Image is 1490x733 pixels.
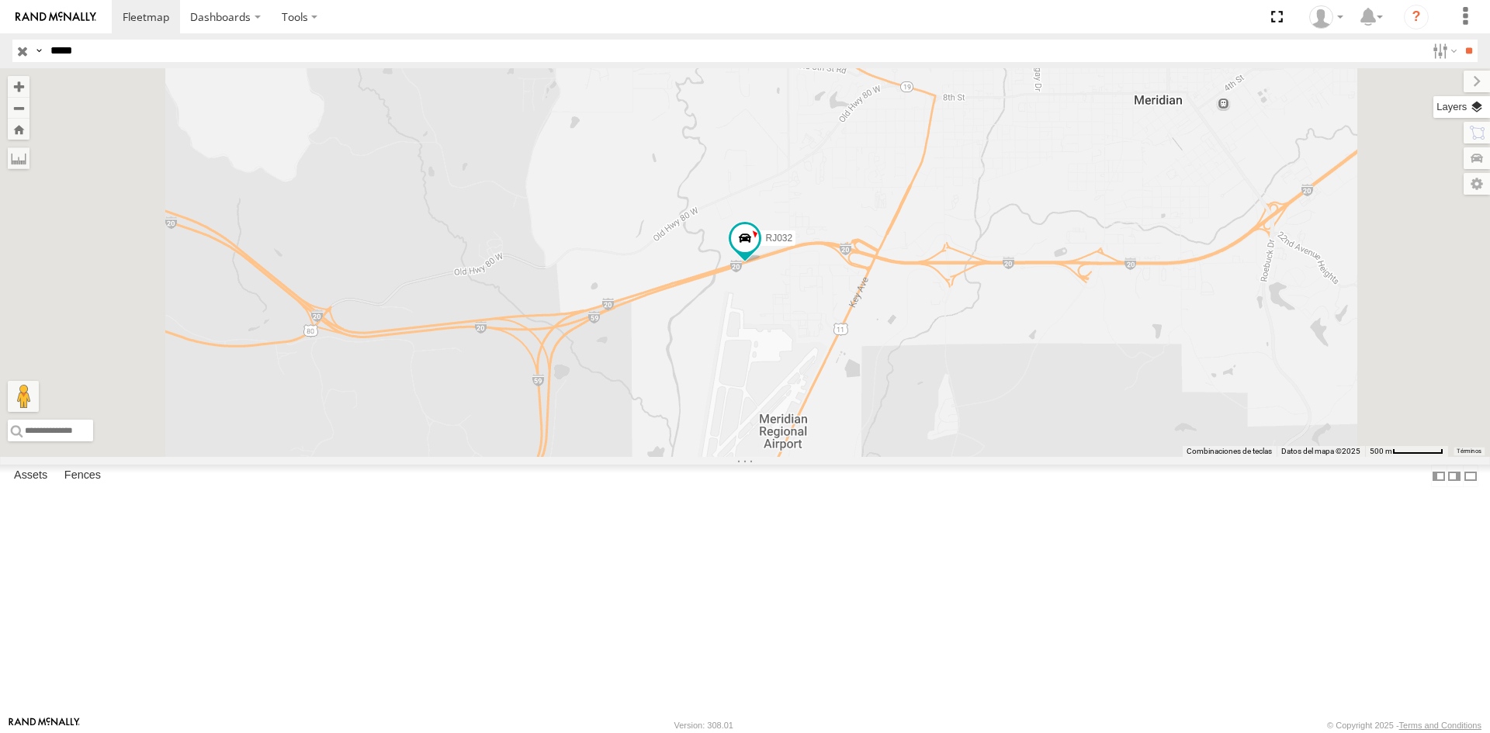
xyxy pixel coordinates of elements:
label: Dock Summary Table to the Right [1447,465,1462,487]
button: Escala del mapa: 500 m por 62 píxeles [1365,446,1448,457]
i: ? [1404,5,1429,29]
button: Zoom out [8,97,29,119]
button: Zoom in [8,76,29,97]
label: Search Filter Options [1426,40,1460,62]
span: 500 m [1370,447,1392,455]
label: Search Query [33,40,45,62]
a: Términos (se abre en una nueva pestaña) [1457,448,1481,455]
label: Assets [6,465,55,487]
label: Fences [57,465,109,487]
label: Map Settings [1464,173,1490,195]
div: Pablo Ruiz [1304,5,1349,29]
button: Combinaciones de teclas [1187,446,1272,457]
span: Datos del mapa ©2025 [1281,447,1360,455]
span: RJ032 [765,233,792,244]
div: © Copyright 2025 - [1327,721,1481,730]
label: Measure [8,147,29,169]
label: Dock Summary Table to the Left [1431,465,1447,487]
a: Visit our Website [9,717,80,733]
a: Terms and Conditions [1399,721,1481,730]
button: Zoom Home [8,119,29,140]
div: Version: 308.01 [674,721,733,730]
img: rand-logo.svg [16,12,96,22]
button: Arrastra al hombrecito al mapa para abrir Street View [8,381,39,412]
label: Hide Summary Table [1463,465,1478,487]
